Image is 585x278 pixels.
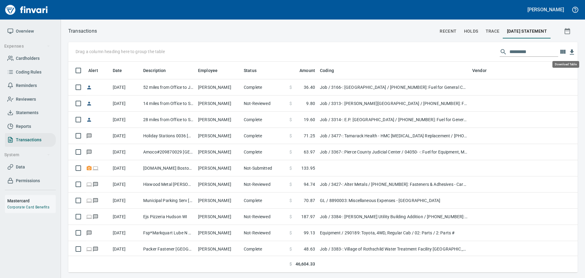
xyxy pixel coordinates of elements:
[320,67,342,74] span: Coding
[110,128,141,144] td: [DATE]
[16,82,37,89] span: Reminders
[16,55,40,62] span: Cardholders
[300,67,315,74] span: Amount
[527,6,564,13] h5: [PERSON_NAME]
[301,165,315,171] span: 133.95
[86,182,92,186] span: Online transaction
[141,209,196,225] td: Ejs Pizzeria Hudson WI
[241,96,287,112] td: Not-Reviewed
[289,84,292,90] span: $
[198,67,218,74] span: Employee
[68,27,97,35] p: Transactions
[5,160,56,174] a: Data
[110,209,141,225] td: [DATE]
[289,261,292,267] span: $
[141,225,196,241] td: Fsp*Markquart Lube N W [GEOGRAPHIC_DATA] WI
[88,67,98,74] span: Alert
[92,215,99,218] span: Has messages
[110,79,141,96] td: [DATE]
[289,117,292,123] span: $
[241,128,287,144] td: Complete
[304,230,315,236] span: 99.13
[110,225,141,241] td: [DATE]
[68,27,97,35] nav: breadcrumb
[2,149,53,161] button: System
[486,27,500,35] span: trace
[110,96,141,112] td: [DATE]
[110,193,141,209] td: [DATE]
[143,67,174,74] span: Description
[110,160,141,176] td: [DATE]
[110,144,141,160] td: [DATE]
[113,67,130,74] span: Date
[440,27,456,35] span: recent
[296,261,315,267] span: 46,604.33
[141,160,196,176] td: [DOMAIN_NAME] Boston MA
[86,101,92,105] span: Reimbursement
[86,198,92,202] span: Online transaction
[7,197,56,204] h6: Mastercard
[289,197,292,204] span: $
[241,209,287,225] td: Not-Reviewed
[526,5,565,14] button: [PERSON_NAME]
[5,52,56,65] a: Cardholders
[317,193,470,209] td: GL / 8890003: Miscellaneous Expenses - [GEOGRAPHIC_DATA]
[241,144,287,160] td: Complete
[5,174,56,188] a: Permissions
[141,193,196,209] td: Municipal Parking Serv [GEOGRAPHIC_DATA] [GEOGRAPHIC_DATA]
[317,96,470,112] td: Job / 3313-: [PERSON_NAME][GEOGRAPHIC_DATA] / [PHONE_NUMBER]: Fuel for General Conditions Equipme...
[16,27,34,35] span: Overview
[196,209,241,225] td: [PERSON_NAME]
[92,247,99,251] span: Has messages
[86,117,92,121] span: Reimbursement
[244,67,257,74] span: Status
[317,112,470,128] td: Job / 3314-: E.P. [GEOGRAPHIC_DATA] / [PHONE_NUMBER]: Fuel for General Conditions Equipment - Con...
[16,136,41,144] span: Transactions
[317,176,470,193] td: Job / 3427-: Alter Metals / [PHONE_NUMBER]: Fasteners & Adhesives - Carpentry / 2: Material
[88,67,106,74] span: Alert
[5,92,56,106] a: Reviewers
[289,181,292,187] span: $
[289,149,292,155] span: $
[241,176,287,193] td: Not-Reviewed
[16,109,38,117] span: Statements
[5,24,56,38] a: Overview
[198,67,225,74] span: Employee
[92,166,99,170] span: Online transaction
[7,205,49,209] a: Corporate Card Benefits
[196,79,241,96] td: [PERSON_NAME]
[92,198,99,202] span: Has messages
[16,68,41,76] span: Coding Rules
[196,193,241,209] td: [PERSON_NAME]
[304,197,315,204] span: 70.87
[141,128,196,144] td: Holiday Stations 0036 [GEOGRAPHIC_DATA]
[5,79,56,92] a: Reminders
[141,144,196,160] td: Amoco#209870029 [GEOGRAPHIC_DATA]
[241,193,287,209] td: Complete
[289,133,292,139] span: $
[241,160,287,176] td: Not-Submitted
[16,123,31,130] span: Reports
[196,176,241,193] td: [PERSON_NAME]
[304,181,315,187] span: 94.74
[2,41,53,52] button: Expenses
[86,247,92,251] span: Online transaction
[141,96,196,112] td: 14 miles from Office to School
[196,96,241,112] td: [PERSON_NAME]
[317,128,470,144] td: Job / 3477-: Tamarack Health - HMC [MEDICAL_DATA] Replacement / [PHONE_NUMBER]: Fuel for General ...
[306,100,315,107] span: 9.80
[304,149,315,155] span: 63.97
[244,67,264,74] span: Status
[5,65,56,79] a: Coding Rules
[558,47,567,56] button: Choose columns to display
[143,67,166,74] span: Description
[289,230,292,236] span: $
[304,84,315,90] span: 36.40
[196,225,241,241] td: [PERSON_NAME]
[86,231,92,235] span: Has messages
[317,225,470,241] td: Equipment / 290189: Toyota, 4WD, Regular Cab / 02: Parts / 2: Parts #
[5,120,56,133] a: Reports
[110,241,141,257] td: [DATE]
[86,166,92,170] span: Receipt Required
[317,241,470,257] td: Job / 3383-: Village of Rothschild Water Treatment Facility [GEOGRAPHIC_DATA] / [PHONE_NUMBER]: C...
